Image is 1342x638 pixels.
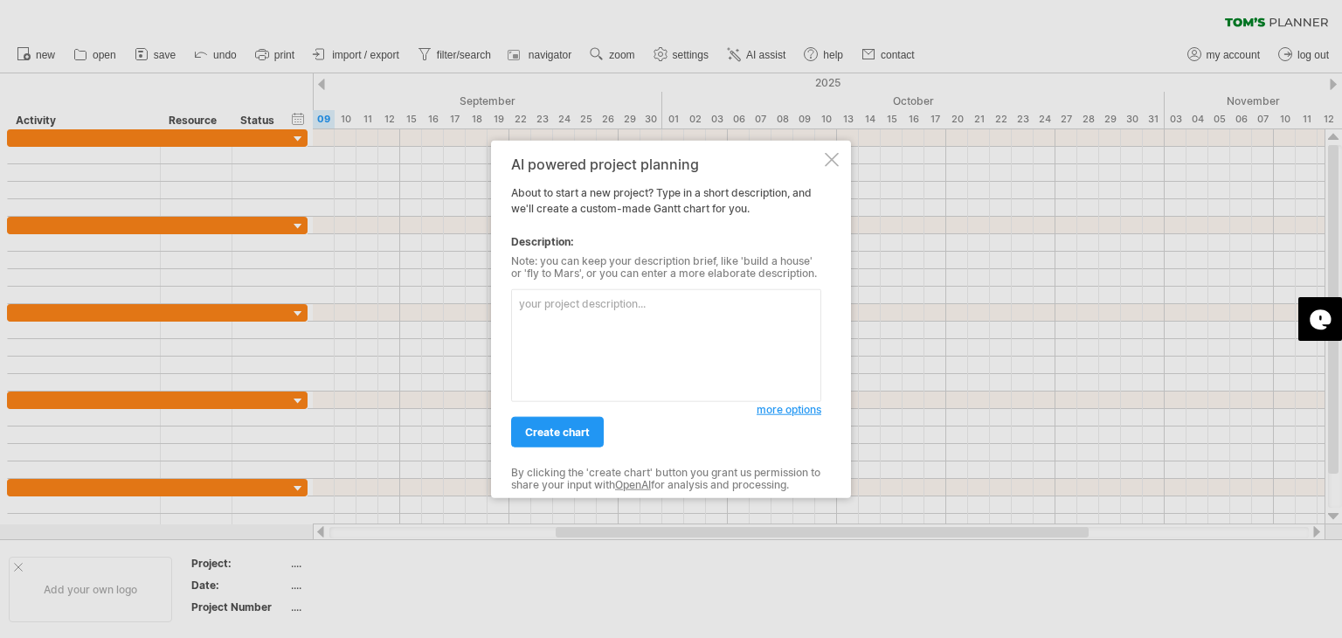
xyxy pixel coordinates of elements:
[511,255,821,281] div: Note: you can keep your description brief, like 'build a house' or 'fly to Mars', or you can ente...
[757,402,821,418] a: more options
[511,156,821,482] div: About to start a new project? Type in a short description, and we'll create a custom-made Gantt c...
[511,156,821,172] div: AI powered project planning
[511,467,821,492] div: By clicking the 'create chart' button you grant us permission to share your input with for analys...
[511,417,604,447] a: create chart
[525,426,590,439] span: create chart
[615,478,651,491] a: OpenAI
[757,403,821,416] span: more options
[511,234,821,250] div: Description:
